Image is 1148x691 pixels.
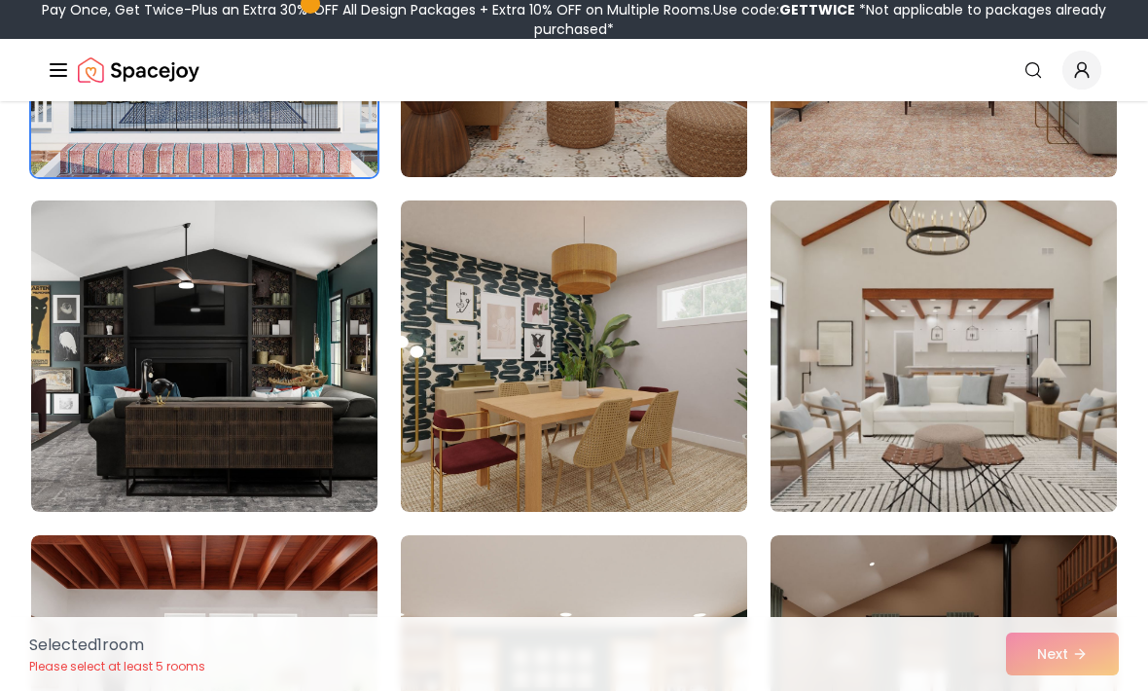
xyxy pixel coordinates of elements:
[29,634,205,657] p: Selected 1 room
[31,200,377,512] img: Room room-19
[78,51,199,90] a: Spacejoy
[762,193,1126,520] img: Room room-21
[47,39,1101,101] nav: Global
[78,51,199,90] img: Spacejoy Logo
[401,200,747,512] img: Room room-20
[29,659,205,674] p: Please select at least 5 rooms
